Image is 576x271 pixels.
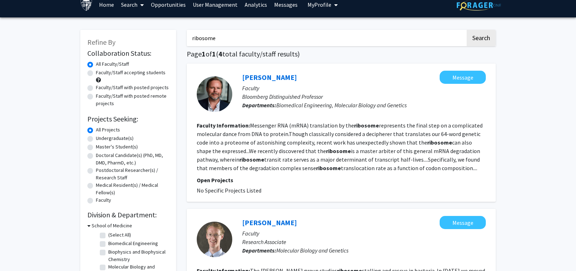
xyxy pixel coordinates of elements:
label: Undergraduate(s) [96,135,134,142]
span: Refine By [87,38,115,47]
iframe: Chat [5,239,30,266]
label: Postdoctoral Researcher(s) / Research Staff [96,167,169,181]
button: Message Jeff Coller [440,71,486,84]
label: All Faculty/Staff [96,60,129,68]
label: Doctoral Candidate(s) (PhD, MD, DMD, PharmD, etc.) [96,152,169,167]
a: [PERSON_NAME] [242,73,297,82]
p: Research Associate [242,238,486,246]
label: Biomedical Engineering [108,240,158,247]
b: ribosome [326,147,351,155]
label: Faculty/Staff with posted remote projects [96,92,169,107]
b: ribosome [316,164,341,172]
label: Medical Resident(s) / Medical Fellow(s) [96,181,169,196]
span: Biomedical Engineering, Molecular Biology and Genetics [276,102,407,109]
span: My Profile [308,1,331,8]
fg-read-more: Messenger RNA (mRNA) translation by the represents the final step on a complicated molecular danc... [197,122,483,172]
label: (Select All) [108,231,131,239]
input: Search Keywords [187,30,466,46]
span: 1 [212,49,216,58]
label: All Projects [96,126,120,134]
h2: Collaboration Status: [87,49,169,58]
b: ribosome [354,122,379,129]
h2: Projects Seeking: [87,115,169,123]
b: Faculty Information: [197,122,250,129]
h1: Page of ( total faculty/staff results) [187,50,496,58]
p: Bloomberg Distinguished Professor [242,92,486,101]
span: 1 [202,49,206,58]
p: Faculty [242,84,486,92]
p: Faculty [242,229,486,238]
label: Faculty/Staff accepting students [96,69,165,76]
label: Master's Student(s) [96,143,138,151]
b: Departments: [242,102,276,109]
b: Departments: [242,247,276,254]
a: [PERSON_NAME] [242,218,297,227]
h3: School of Medicine [92,222,132,229]
h2: Division & Department: [87,211,169,219]
button: Search [467,30,496,46]
button: Message Allen Buskirk [440,216,486,229]
b: ribosome [239,156,264,163]
label: Biophysics and Biophysical Chemistry [108,248,167,263]
label: Faculty [96,196,111,204]
b: ribosome [427,139,452,146]
span: Molecular Biology and Genetics [276,247,348,254]
label: Faculty/Staff with posted projects [96,84,169,91]
span: No Specific Projects Listed [197,187,261,194]
span: 4 [218,49,222,58]
p: Open Projects [197,176,486,184]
